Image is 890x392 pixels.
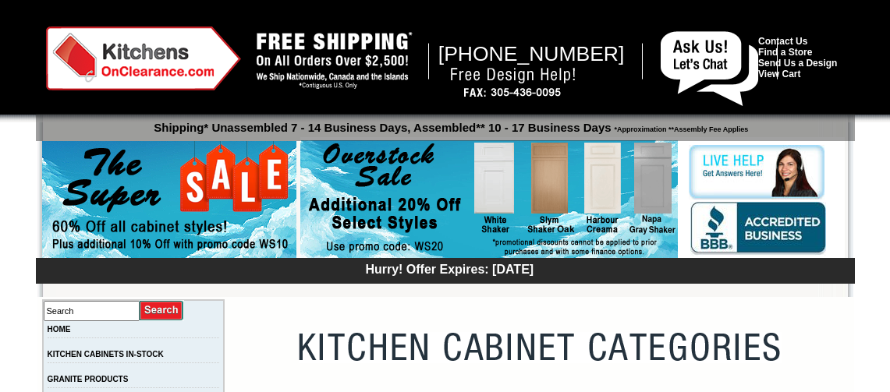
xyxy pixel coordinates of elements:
[758,58,837,69] a: Send Us a Design
[758,69,800,79] a: View Cart
[140,300,184,321] input: Submit
[48,350,164,358] a: KITCHEN CABINETS IN-STOCK
[758,47,812,58] a: Find a Store
[48,375,129,383] a: GRANITE PRODUCTS
[612,122,749,133] span: *Approximation **Assembly Fee Applies
[48,325,71,334] a: HOME
[44,260,855,277] div: Hurry! Offer Expires: [DATE]
[44,114,855,134] p: Shipping* Unassembled 7 - 14 Business Days, Assembled** 10 - 17 Business Days
[46,26,241,90] img: Kitchens on Clearance Logo
[758,36,807,47] a: Contact Us
[438,42,625,65] span: [PHONE_NUMBER]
